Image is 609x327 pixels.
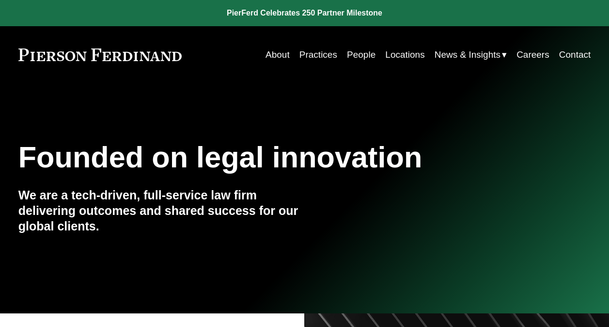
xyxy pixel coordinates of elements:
a: folder dropdown [435,46,507,64]
a: People [347,46,375,64]
a: Contact [559,46,591,64]
h1: Founded on legal innovation [18,140,496,174]
a: About [265,46,290,64]
a: Practices [299,46,337,64]
a: Careers [516,46,549,64]
span: News & Insights [435,47,500,63]
a: Locations [385,46,424,64]
h4: We are a tech-driven, full-service law firm delivering outcomes and shared success for our global... [18,188,305,234]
